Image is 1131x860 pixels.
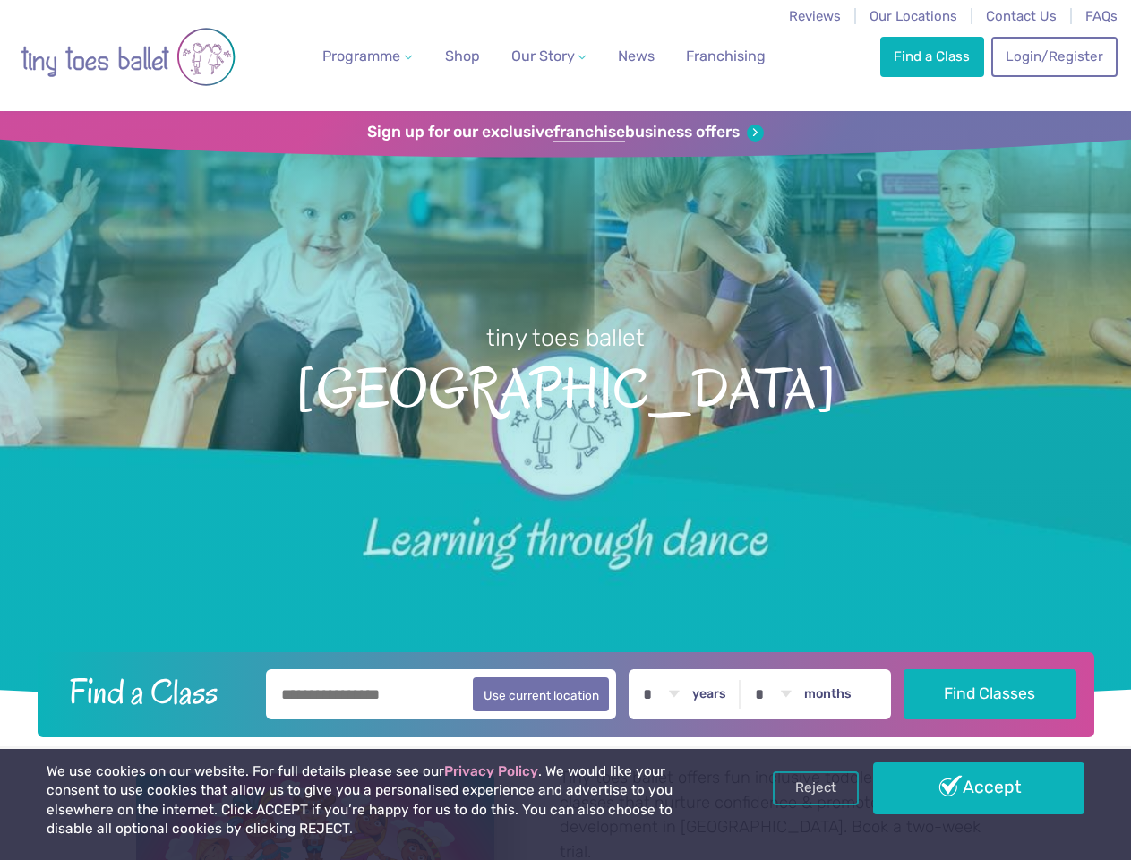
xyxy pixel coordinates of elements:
small: tiny toes ballet [486,323,645,352]
a: Our Story [503,39,593,74]
a: Reviews [789,8,841,24]
a: News [611,39,662,74]
a: Shop [438,39,487,74]
span: News [618,47,655,64]
a: Programme [315,39,419,74]
a: Login/Register [991,37,1117,76]
label: years [692,686,726,702]
a: Find a Class [880,37,984,76]
span: Our Story [511,47,575,64]
span: Franchising [686,47,766,64]
a: Reject [773,771,859,805]
a: Accept [873,762,1084,814]
span: Programme [322,47,400,64]
span: [GEOGRAPHIC_DATA] [29,354,1102,420]
span: Shop [445,47,480,64]
button: Use current location [473,677,610,711]
label: months [804,686,852,702]
h2: Find a Class [55,669,253,714]
strong: franchise [553,123,625,142]
a: Privacy Policy [444,763,538,779]
a: Sign up for our exclusivefranchisebusiness offers [367,123,764,142]
img: tiny toes ballet [21,12,236,102]
a: Contact Us [986,8,1057,24]
a: Our Locations [870,8,957,24]
button: Find Classes [904,669,1076,719]
p: We use cookies on our website. For full details please see our . We would like your consent to us... [47,762,721,839]
a: Franchising [679,39,773,74]
a: FAQs [1085,8,1118,24]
